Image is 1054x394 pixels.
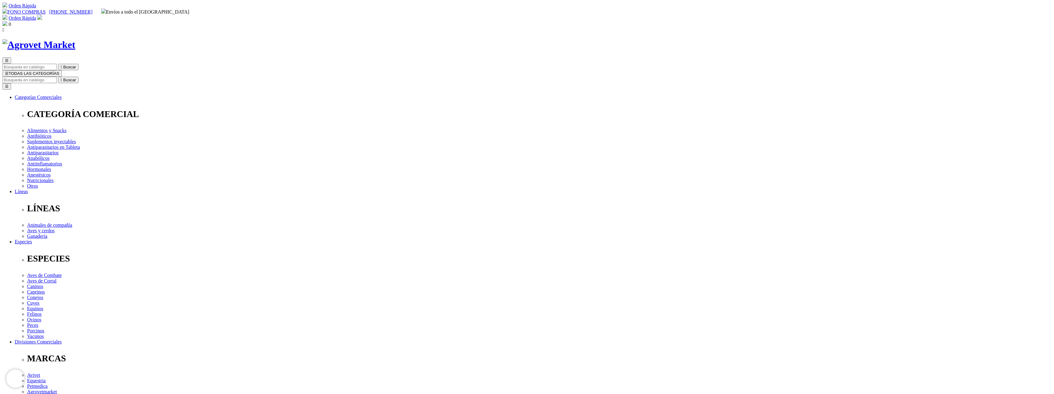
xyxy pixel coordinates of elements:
a: Líneas [15,189,28,194]
a: Peces [27,323,38,328]
img: shopping-cart.svg [2,2,7,7]
a: Caprinos [27,289,45,294]
a: Aves de Corral [27,278,57,283]
a: Cuyes [27,300,39,306]
img: user.svg [37,15,42,20]
button: ☰ [2,83,11,90]
a: Anabólicos [27,156,50,161]
a: Ovinos [27,317,41,322]
a: Otros [27,183,38,189]
img: delivery-truck.svg [101,9,106,14]
a: Antiparasitarios en Tableta [27,144,80,150]
a: Orden Rápida [9,15,36,21]
button: ☰TODAS LAS CATEGORÍAS [2,70,62,77]
span: ☰ [5,71,9,76]
a: Anestésicos [27,172,50,177]
a: Equestria [27,378,46,383]
span: Envíos a todo el [GEOGRAPHIC_DATA] [101,9,190,14]
a: Alimentos y Snacks [27,128,66,133]
a: Antiparasitarios [27,150,58,155]
a: Acceda a su cuenta de cliente [37,15,42,21]
img: Agrovet Market [2,39,75,51]
a: FONO COMPRAS [2,9,46,14]
a: Felinos [27,311,42,317]
span: 0 [9,22,11,27]
img: shopping-cart.svg [2,15,7,20]
a: Antiinflamatorios [27,161,62,166]
i:  [61,65,62,69]
i:  [61,78,62,82]
img: phone.svg [2,9,7,14]
a: Conejos [27,295,43,300]
a: Nutricionales [27,178,54,183]
iframe: Brevo live chat [6,369,25,388]
input: Buscar [2,77,57,83]
img: shopping-bag.svg [2,21,7,26]
p: ESPECIES [27,254,1052,264]
a: Antibióticos [27,133,51,139]
span: ☰ [5,58,9,63]
i:  [2,27,4,32]
a: Ganadería [27,234,47,239]
a: Divisiones Comerciales [15,339,62,344]
a: Hormonales [27,167,51,172]
span: Buscar [63,65,76,69]
a: [PHONE_NUMBER] [49,9,92,14]
p: LÍNEAS [27,203,1052,213]
button:  Buscar [58,77,78,83]
a: Caninos [27,284,43,289]
a: Equinos [27,306,43,311]
a: Porcinos [27,328,44,333]
a: Vacunos [27,334,44,339]
a: Especies [15,239,32,244]
a: Aves de Combate [27,273,62,278]
span: Buscar [63,78,76,82]
button:  Buscar [58,64,78,70]
a: Avivet [27,372,40,378]
a: Aves y cerdos [27,228,54,233]
a: Suplementos inyectables [27,139,76,144]
input: Buscar [2,64,57,70]
p: CATEGORÍA COMERCIAL [27,109,1052,119]
a: Animales de compañía [27,222,72,228]
a: Orden Rápida [9,3,36,8]
a: Categorías Comerciales [15,95,62,100]
button: ☰ [2,57,11,64]
a: Petmedica [27,384,48,389]
p: MARCAS [27,353,1052,364]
